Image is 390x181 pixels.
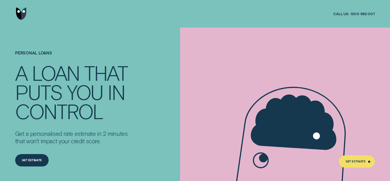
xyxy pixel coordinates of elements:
[15,63,134,121] h4: A LOAN THAT PUTS YOU IN CONTROL
[351,11,375,16] span: 1300 992 007
[15,63,27,82] div: A
[108,82,125,101] div: IN
[16,7,26,20] img: Wisr
[15,154,49,166] a: Get Estimate
[15,130,134,145] p: Get a personalised rate estimate in 2 minutes that won't impact your credit score.
[15,101,103,121] div: CONTROL
[15,51,134,63] h1: Personal Loans
[333,11,375,16] a: Call us:1300 992 007
[339,155,375,168] a: Get Estimate
[15,82,62,101] div: PUTS
[32,63,80,82] div: LOAN
[84,63,127,82] div: THAT
[67,82,103,101] div: YOU
[333,11,349,16] span: Call us:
